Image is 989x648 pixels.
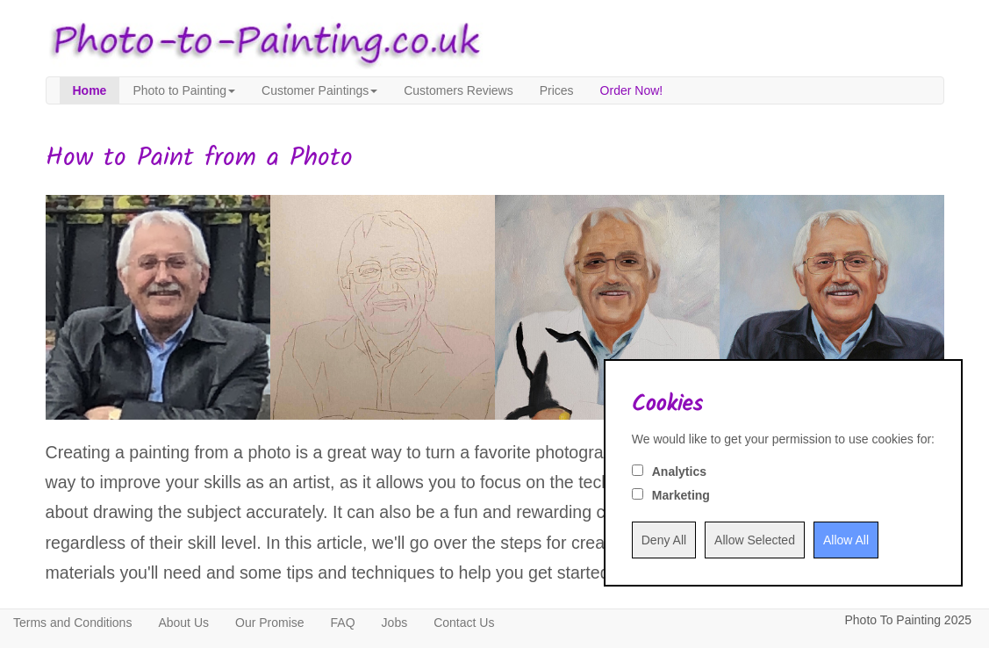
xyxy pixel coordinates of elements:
[632,522,696,558] input: Deny All
[60,77,120,104] a: Home
[420,609,507,636] a: Contact Us
[37,9,486,76] img: Photo to Painting
[705,522,805,558] input: Allow Selected
[318,609,369,636] a: FAQ
[46,144,944,173] h1: How to Paint from a Photo
[652,463,706,480] label: Analytics
[222,609,318,636] a: Our Promise
[391,77,526,104] a: Customers Reviews
[369,609,421,636] a: Jobs
[652,486,710,504] label: Marketing
[46,437,944,587] p: Creating a painting from a photo is a great way to turn a favorite photograph into a unique work ...
[495,195,944,420] img: Form to Painting
[632,430,935,448] div: We would like to get your permission to use cookies for:
[119,77,248,104] a: Photo to Painting
[844,609,971,631] p: Photo To Painting 2025
[527,77,587,104] a: Prices
[248,77,391,104] a: Customer Paintings
[587,77,677,104] a: Order Now!
[813,522,878,558] input: Allow All
[632,392,935,417] h2: Cookies
[46,195,495,420] img: Photo to Sketch
[145,609,222,636] a: About Us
